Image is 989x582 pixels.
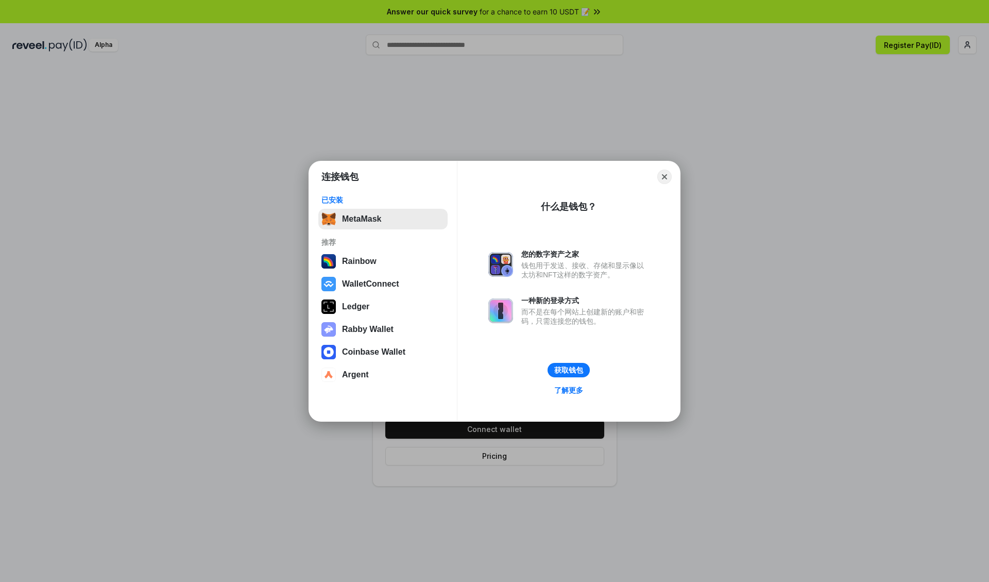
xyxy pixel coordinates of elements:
[321,368,336,382] img: svg+xml,%3Csvg%20width%3D%2228%22%20height%3D%2228%22%20viewBox%3D%220%200%2028%2028%22%20fill%3D...
[342,347,405,357] div: Coinbase Wallet
[318,274,448,294] button: WalletConnect
[321,322,336,337] img: svg+xml,%3Csvg%20xmlns%3D%22http%3A%2F%2Fwww.w3.org%2F2000%2Fsvg%22%20fill%3D%22none%22%20viewBox...
[657,170,672,184] button: Close
[318,296,448,317] button: Ledger
[548,363,590,377] button: 获取钱包
[321,345,336,359] img: svg+xml,%3Csvg%20width%3D%2228%22%20height%3D%2228%22%20viewBox%3D%220%200%2028%2028%22%20fill%3D...
[318,364,448,385] button: Argent
[321,238,445,247] div: 推荐
[548,384,589,397] a: 了解更多
[521,261,649,279] div: 钱包用于发送、接收、存储和显示像以太坊和NFT这样的数字资产。
[342,257,377,266] div: Rainbow
[342,302,369,311] div: Ledger
[342,370,369,379] div: Argent
[554,386,583,395] div: 了解更多
[318,342,448,362] button: Coinbase Wallet
[521,250,649,259] div: 您的数字资产之家
[521,307,649,326] div: 而不是在每个网站上创建新的账户和密码，只需连接您的钱包。
[321,212,336,226] img: svg+xml,%3Csvg%20fill%3D%22none%22%20height%3D%2233%22%20viewBox%3D%220%200%2035%2033%22%20width%...
[318,319,448,340] button: Rabby Wallet
[342,279,399,289] div: WalletConnect
[318,209,448,229] button: MetaMask
[488,298,513,323] img: svg+xml,%3Csvg%20xmlns%3D%22http%3A%2F%2Fwww.w3.org%2F2000%2Fsvg%22%20fill%3D%22none%22%20viewBox...
[521,296,649,305] div: 一种新的登录方式
[342,214,381,224] div: MetaMask
[321,277,336,291] img: svg+xml,%3Csvg%20width%3D%2228%22%20height%3D%2228%22%20viewBox%3D%220%200%2028%2028%22%20fill%3D...
[541,201,596,213] div: 什么是钱包？
[321,300,336,314] img: svg+xml,%3Csvg%20xmlns%3D%22http%3A%2F%2Fwww.w3.org%2F2000%2Fsvg%22%20width%3D%2228%22%20height%3...
[321,195,445,205] div: 已安装
[321,254,336,269] img: svg+xml,%3Csvg%20width%3D%22120%22%20height%3D%22120%22%20viewBox%3D%220%200%20120%20120%22%20fil...
[342,325,394,334] div: Rabby Wallet
[554,365,583,375] div: 获取钱包
[318,251,448,272] button: Rainbow
[488,252,513,277] img: svg+xml,%3Csvg%20xmlns%3D%22http%3A%2F%2Fwww.w3.org%2F2000%2Fsvg%22%20fill%3D%22none%22%20viewBox...
[321,171,359,183] h1: 连接钱包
